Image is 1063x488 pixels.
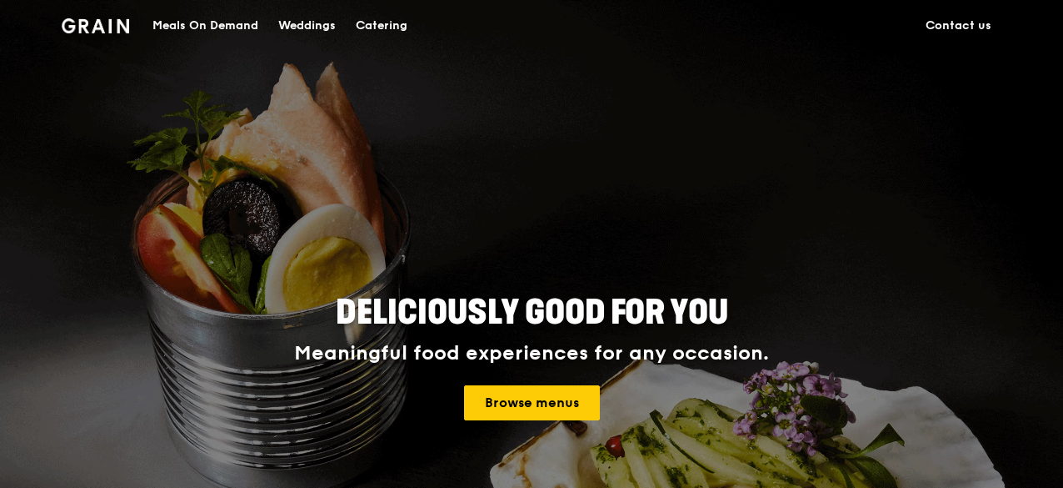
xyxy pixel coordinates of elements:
[464,385,600,420] a: Browse menus
[268,1,346,51] a: Weddings
[916,1,1001,51] a: Contact us
[152,1,258,51] div: Meals On Demand
[278,1,336,51] div: Weddings
[232,342,831,365] div: Meaningful food experiences for any occasion.
[62,18,129,33] img: Grain
[356,1,407,51] div: Catering
[336,293,728,333] span: Deliciously good for you
[346,1,417,51] a: Catering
